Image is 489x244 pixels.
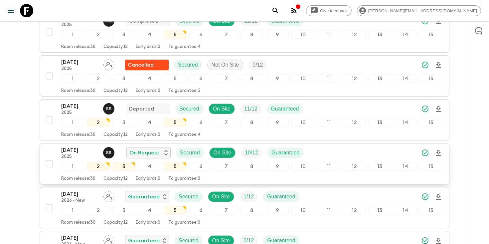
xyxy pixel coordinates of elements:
svg: Synced Successfully [421,193,429,201]
div: 4 [138,206,161,215]
p: 2025 [61,110,98,116]
p: To guarantee: 0 [168,176,200,181]
div: 14 [394,30,417,39]
p: [DATE] [61,58,98,66]
div: 6 [189,74,212,83]
svg: Download Onboarding [434,105,442,113]
div: 15 [419,162,442,171]
p: Room release: 30 [61,176,95,181]
div: 8 [241,74,263,83]
div: 3 [112,118,135,127]
div: On Site [209,147,236,158]
div: 10 [291,118,314,127]
div: 7 [215,74,238,83]
p: On Site [214,149,231,157]
div: Secured [175,191,203,202]
p: On Request [129,149,159,157]
p: Room release: 30 [61,44,95,50]
div: 6 [189,206,212,215]
div: 5 [164,118,187,127]
p: Capacity: 12 [103,44,128,50]
p: Guaranteed [271,105,299,113]
button: [DATE]2025Steve SmithOn RequestSecuredOn SiteTrip FillGuaranteed123456789101112131415Room release... [40,143,449,184]
div: Trip Fill [248,60,267,70]
div: 13 [368,206,391,215]
p: Room release: 30 [61,220,95,225]
div: 6 [189,118,212,127]
div: 3 [112,206,135,215]
span: Steve Smith [103,149,116,154]
p: Early birds: 0 [136,220,160,225]
div: Secured [174,60,202,70]
p: [DATE] [61,102,98,110]
div: 10 [291,206,314,215]
p: Capacity: 12 [103,176,128,181]
div: 9 [266,74,289,83]
div: 12 [343,30,366,39]
p: Early birds: 0 [136,88,160,94]
button: menu [4,4,17,17]
p: Secured [180,149,200,157]
div: 14 [394,118,417,127]
p: [DATE] [61,234,98,242]
p: [DATE] [61,146,98,154]
p: Secured [179,105,199,113]
svg: Download Onboarding [434,193,442,201]
div: 11 [317,74,340,83]
div: Trip Fill [240,104,261,114]
p: On Site [213,105,231,113]
div: 3 [112,30,135,39]
p: 2025 [61,66,98,72]
p: To guarantee: 4 [168,132,201,137]
div: 2 [87,206,110,215]
p: Room release: 30 [61,132,95,137]
div: 9 [266,118,289,127]
div: 1 [61,206,84,215]
div: 7 [215,162,238,171]
p: Capacity: 12 [103,88,128,94]
div: Trip Fill [241,147,262,158]
div: 10 [291,162,314,171]
div: On Site [208,191,234,202]
button: [DATE]2025Lucia MeierCompletedSecuredOn SiteTrip FillGuaranteed123456789101112131415Room release:... [40,11,449,53]
p: Secured [179,193,199,201]
div: 8 [241,118,263,127]
div: 9 [266,206,289,215]
button: [DATE]2026 - NewAssign pack leaderGuaranteedSecuredOn SiteTrip FillGuaranteed12345678910111213141... [40,187,449,228]
p: Early birds: 0 [136,176,160,181]
p: 2025 [61,22,98,28]
div: Trip Fill [240,191,258,202]
div: 2 [87,74,110,83]
p: Cancelled [128,61,154,69]
div: 15 [419,74,442,83]
div: 12 [343,206,366,215]
p: [DATE] [61,190,98,198]
p: Early birds: 0 [136,132,160,137]
div: 2 [87,162,110,171]
div: 13 [368,118,391,127]
p: On Site [212,193,230,201]
p: 10 / 12 [245,149,258,157]
div: 4 [138,74,161,83]
div: 12 [343,162,366,171]
div: 15 [419,118,442,127]
div: 10 [291,30,314,39]
div: 8 [241,30,263,39]
span: Assign pack leader [103,237,114,242]
button: [DATE]2025Steve SmithDepartedSecuredOn SiteTrip FillGuaranteed123456789101112131415Room release:3... [40,99,449,140]
p: 0 / 12 [252,61,263,69]
div: 5 [164,74,187,83]
p: 2025 [61,154,98,159]
p: S S [106,150,111,155]
a: Give feedback [306,5,352,16]
div: 14 [394,162,417,171]
div: 5 [164,162,187,171]
div: Secured [175,104,203,114]
button: SS [103,147,116,158]
p: Early birds: 0 [136,44,160,50]
p: Departed [129,105,154,113]
div: 10 [291,74,314,83]
div: 11 [317,30,340,39]
div: Secured [176,147,204,158]
span: Assign pack leader [103,61,114,67]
